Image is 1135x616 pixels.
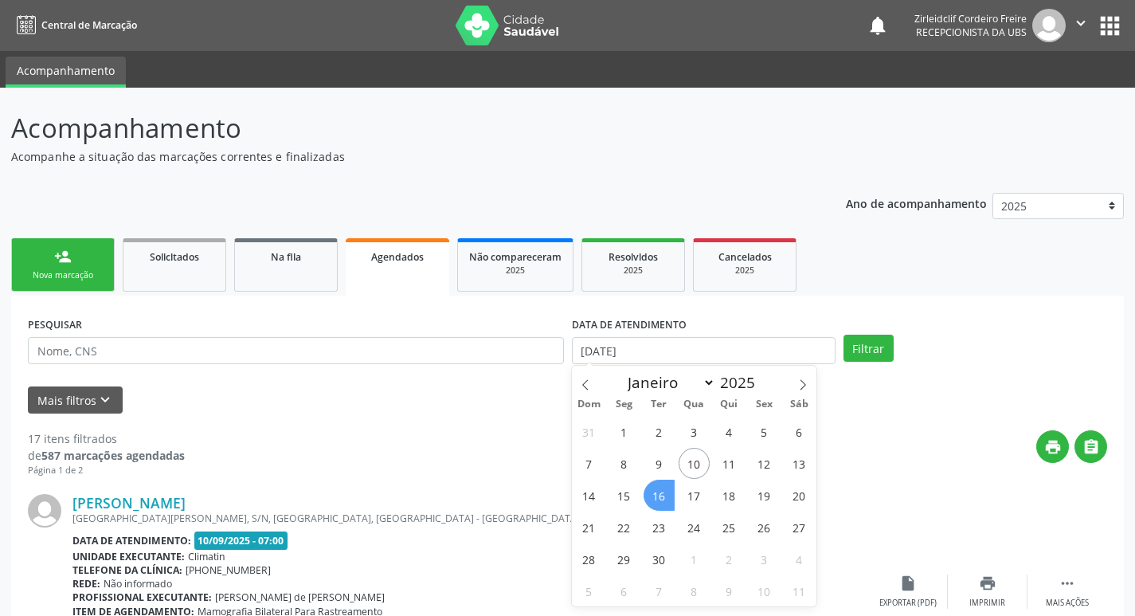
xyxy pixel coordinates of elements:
b: Telefone da clínica: [72,563,182,577]
span: Setembro 2, 2025 [644,416,675,447]
b: Data de atendimento: [72,534,191,547]
span: Outubro 10, 2025 [749,575,780,606]
input: Nome, CNS [28,337,564,364]
span: Dom [572,399,607,410]
span: Resolvidos [609,250,658,264]
div: [GEOGRAPHIC_DATA][PERSON_NAME], S/N, [GEOGRAPHIC_DATA], [GEOGRAPHIC_DATA] - [GEOGRAPHIC_DATA] [72,512,868,525]
span: Outubro 9, 2025 [714,575,745,606]
div: person_add [54,248,72,265]
input: Year [715,372,768,393]
span: Central de Marcação [41,18,137,32]
span: Sáb [781,399,816,410]
span: Setembro 21, 2025 [573,512,605,543]
img: img [28,494,61,528]
div: 2025 [705,265,785,277]
span: Setembro 29, 2025 [609,543,640,575]
b: Unidade executante: [72,550,185,563]
button:  [1066,9,1096,42]
span: Setembro 19, 2025 [749,480,780,511]
span: Outubro 2, 2025 [714,543,745,575]
span: Recepcionista da UBS [916,26,1027,39]
button:  [1074,430,1107,463]
a: Acompanhamento [6,57,126,88]
span: Qui [711,399,746,410]
label: PESQUISAR [28,312,82,337]
span: Seg [606,399,641,410]
span: Não compareceram [469,250,562,264]
span: Setembro 6, 2025 [784,416,815,447]
span: Setembro 7, 2025 [573,448,605,479]
span: [PERSON_NAME] de [PERSON_NAME] [215,590,385,604]
span: Outubro 3, 2025 [749,543,780,575]
span: Setembro 14, 2025 [573,480,605,511]
div: Mais ações [1046,598,1089,609]
button: notifications [867,14,889,37]
span: Setembro 4, 2025 [714,416,745,447]
button: Filtrar [843,335,894,362]
span: Setembro 10, 2025 [679,448,710,479]
span: Setembro 27, 2025 [784,512,815,543]
span: Setembro 24, 2025 [679,512,710,543]
span: Outubro 7, 2025 [644,575,675,606]
span: Setembro 17, 2025 [679,480,710,511]
button: print [1036,430,1069,463]
button: Mais filtroskeyboard_arrow_down [28,386,123,414]
span: Solicitados [150,250,199,264]
span: Setembro 28, 2025 [573,543,605,575]
span: Setembro 22, 2025 [609,512,640,543]
span: Setembro 15, 2025 [609,480,640,511]
span: Setembro 13, 2025 [784,448,815,479]
img: img [1032,9,1066,42]
span: Setembro 5, 2025 [749,416,780,447]
i: print [979,575,996,592]
span: Setembro 8, 2025 [609,448,640,479]
i: insert_drive_file [899,575,917,592]
strong: 587 marcações agendadas [41,448,185,463]
span: Sex [746,399,781,410]
span: Agendados [371,250,424,264]
span: Na fila [271,250,301,264]
i:  [1059,575,1076,592]
span: Outubro 6, 2025 [609,575,640,606]
span: Setembro 20, 2025 [784,480,815,511]
input: Selecione um intervalo [572,337,836,364]
div: 17 itens filtrados [28,430,185,447]
p: Acompanhe a situação das marcações correntes e finalizadas [11,148,790,165]
span: 10/09/2025 - 07:00 [194,532,288,550]
span: Setembro 9, 2025 [644,448,675,479]
span: Setembro 1, 2025 [609,416,640,447]
span: Não informado [104,577,172,590]
span: Outubro 8, 2025 [679,575,710,606]
span: [PHONE_NUMBER] [186,563,271,577]
p: Ano de acompanhamento [846,193,987,213]
span: Qua [676,399,711,410]
span: Setembro 11, 2025 [714,448,745,479]
div: Página 1 de 2 [28,464,185,477]
span: Ter [641,399,676,410]
span: Setembro 25, 2025 [714,512,745,543]
span: Setembro 23, 2025 [644,512,675,543]
span: Agosto 31, 2025 [573,416,605,447]
span: Setembro 18, 2025 [714,480,745,511]
div: de [28,447,185,464]
div: 2025 [593,265,673,277]
div: Zirleidclif Cordeiro Freire [914,12,1027,26]
i:  [1082,438,1100,456]
label: DATA DE ATENDIMENTO [572,312,687,337]
span: Outubro 5, 2025 [573,575,605,606]
p: Acompanhamento [11,108,790,148]
div: Exportar (PDF) [879,598,937,609]
div: Nova marcação [23,269,103,281]
div: 2025 [469,265,562,277]
span: Cancelados [718,250,772,264]
span: Setembro 16, 2025 [644,480,675,511]
a: [PERSON_NAME] [72,494,186,512]
button: apps [1096,12,1124,40]
span: Setembro 3, 2025 [679,416,710,447]
b: Rede: [72,577,100,590]
span: Outubro 11, 2025 [784,575,815,606]
b: Profissional executante: [72,590,212,604]
span: Outubro 1, 2025 [679,543,710,575]
span: Setembro 12, 2025 [749,448,780,479]
select: Month [620,371,716,394]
